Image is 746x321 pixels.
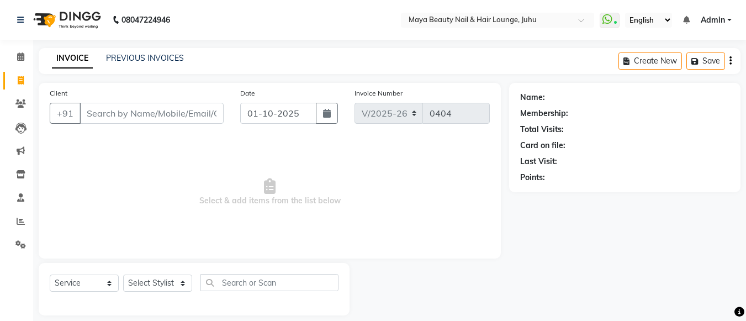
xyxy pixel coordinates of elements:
[80,103,224,124] input: Search by Name/Mobile/Email/Code
[520,156,557,167] div: Last Visit:
[520,108,568,119] div: Membership:
[50,137,490,248] span: Select & add items from the list below
[520,140,565,151] div: Card on file:
[240,88,255,98] label: Date
[520,92,545,103] div: Name:
[618,52,682,70] button: Create New
[50,103,81,124] button: +91
[686,52,725,70] button: Save
[520,124,564,135] div: Total Visits:
[520,172,545,183] div: Points:
[50,88,67,98] label: Client
[355,88,403,98] label: Invoice Number
[106,53,184,63] a: PREVIOUS INVOICES
[200,274,338,291] input: Search or Scan
[121,4,170,35] b: 08047224946
[701,14,725,26] span: Admin
[28,4,104,35] img: logo
[52,49,93,69] a: INVOICE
